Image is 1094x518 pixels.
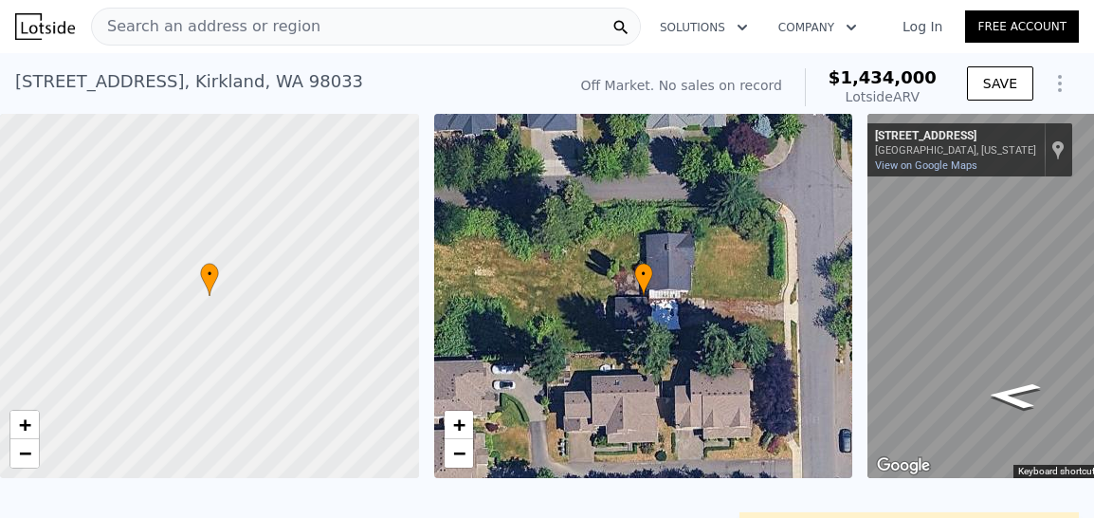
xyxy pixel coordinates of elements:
[763,10,872,45] button: Company
[634,263,653,296] div: •
[452,441,465,465] span: −
[645,10,763,45] button: Solutions
[445,411,473,439] a: Zoom in
[875,144,1036,157] div: [GEOGRAPHIC_DATA], [US_STATE]
[872,453,935,478] img: Google
[19,441,31,465] span: −
[872,453,935,478] a: Open this area in Google Maps (opens a new window)
[965,10,1079,43] a: Free Account
[634,266,653,283] span: •
[829,87,937,106] div: Lotside ARV
[15,68,363,95] div: [STREET_ADDRESS] , Kirkland , WA 98033
[581,76,782,95] div: Off Market. No sales on record
[452,413,465,436] span: +
[10,411,39,439] a: Zoom in
[15,13,75,40] img: Lotside
[1051,139,1065,160] a: Show location on map
[200,263,219,296] div: •
[875,129,1036,144] div: [STREET_ADDRESS]
[445,439,473,468] a: Zoom out
[967,66,1033,101] button: SAVE
[92,15,320,38] span: Search an address or region
[965,377,1063,416] path: Go East, NE 94th St
[10,439,39,468] a: Zoom out
[19,413,31,436] span: +
[829,67,937,87] span: $1,434,000
[875,159,977,172] a: View on Google Maps
[880,17,965,36] a: Log In
[1041,65,1079,102] button: Show Options
[200,266,219,283] span: •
